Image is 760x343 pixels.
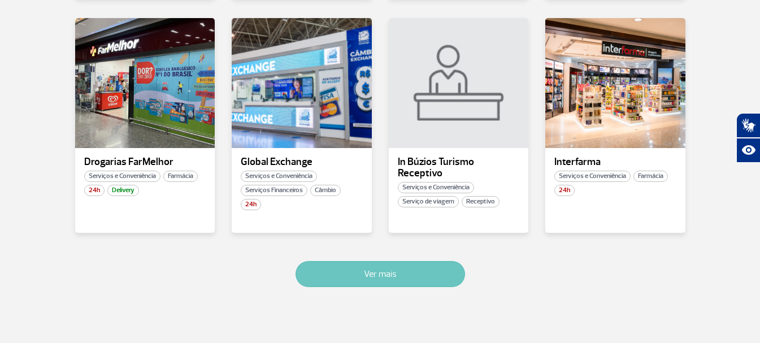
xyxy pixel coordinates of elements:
[554,185,575,196] span: 24h
[554,157,676,168] p: Interfarma
[107,185,139,196] span: Delivery
[163,171,198,182] span: Farmácia
[633,171,668,182] span: Farmácia
[241,185,307,196] span: Serviços Financeiros
[736,113,760,138] button: Abrir tradutor de língua de sinais.
[241,199,261,210] span: 24h
[310,185,341,196] span: Câmbio
[736,138,760,163] button: Abrir recursos assistivos.
[398,196,459,207] span: Serviço de viagem
[462,196,500,207] span: Receptivo
[736,113,760,163] div: Plugin de acessibilidade da Hand Talk.
[296,261,465,287] button: Ver mais
[241,157,363,168] p: Global Exchange
[84,157,206,168] p: Drogarias FarMelhor
[241,171,317,182] span: Serviços e Conveniência
[554,171,631,182] span: Serviços e Conveniência
[398,157,520,179] p: In Búzios Turismo Receptivo
[84,185,105,196] span: 24h
[398,182,474,193] span: Serviços e Conveniência
[84,171,160,182] span: Serviços e Conveniência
